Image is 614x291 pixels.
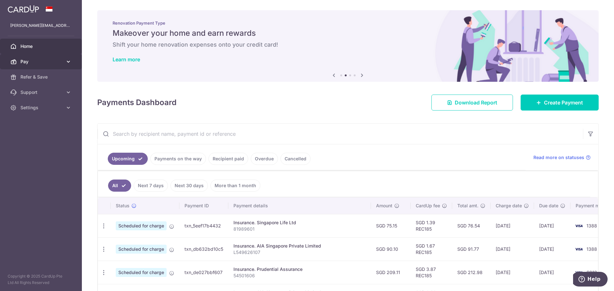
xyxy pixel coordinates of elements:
[233,243,366,249] div: Insurance. AIA Singapore Private Limited
[496,203,522,209] span: Charge date
[98,124,583,144] input: Search by recipient name, payment id or reference
[233,219,366,226] div: Insurance. Singapore Life Ltd
[534,214,571,237] td: [DATE]
[20,43,63,50] span: Home
[491,214,534,237] td: [DATE]
[452,237,491,261] td: SGD 91.77
[533,154,591,161] a: Read more on statuses
[572,222,585,230] img: Bank Card
[533,154,584,161] span: Read more on statuses
[228,197,371,214] th: Payment details
[586,223,597,228] span: 1388
[431,95,513,111] a: Download Report
[452,214,491,237] td: SGD 76.54
[411,261,452,284] td: SGD 3.87 REC185
[209,153,248,165] a: Recipient paid
[371,237,411,261] td: SGD 90.10
[179,214,228,237] td: txn_5eef17b4432
[116,245,167,254] span: Scheduled for charge
[452,261,491,284] td: SGD 212.98
[411,214,452,237] td: SGD 1.39 REC185
[8,5,39,13] img: CardUp
[233,266,366,272] div: Insurance. Prudential Assurance
[539,203,558,209] span: Due date
[113,20,583,26] p: Renovation Payment Type
[233,249,366,256] p: L549626107
[20,74,63,80] span: Refer & Save
[116,203,130,209] span: Status
[10,22,72,29] p: [PERSON_NAME][EMAIL_ADDRESS][DOMAIN_NAME]
[586,270,597,275] span: 6910
[210,180,260,192] a: More than 1 month
[97,10,599,82] img: Renovation banner
[376,203,392,209] span: Amount
[457,203,478,209] span: Total amt.
[371,214,411,237] td: SGD 75.15
[113,56,140,63] a: Learn more
[411,237,452,261] td: SGD 1.67 REC185
[108,180,131,192] a: All
[586,246,597,252] span: 1388
[371,261,411,284] td: SGD 209.11
[150,153,206,165] a: Payments on the way
[116,268,167,277] span: Scheduled for charge
[116,221,167,230] span: Scheduled for charge
[455,99,497,106] span: Download Report
[416,203,440,209] span: CardUp fee
[179,197,228,214] th: Payment ID
[491,237,534,261] td: [DATE]
[573,272,608,288] iframe: Opens a widget where you can find more information
[572,269,585,276] img: Bank Card
[544,99,583,106] span: Create Payment
[97,97,177,108] h4: Payments Dashboard
[251,153,278,165] a: Overdue
[113,41,583,49] h6: Shift your home renovation expenses onto your credit card!
[572,245,585,253] img: Bank Card
[280,153,311,165] a: Cancelled
[108,153,148,165] a: Upcoming
[20,104,63,111] span: Settings
[521,95,599,111] a: Create Payment
[534,237,571,261] td: [DATE]
[491,261,534,284] td: [DATE]
[134,180,168,192] a: Next 7 days
[233,272,366,279] p: 54501606
[179,237,228,261] td: txn_db632bd10c5
[113,28,583,38] h5: Makeover your home and earn rewards
[179,261,228,284] td: txn_de027bbf607
[20,58,63,65] span: Pay
[170,180,208,192] a: Next 30 days
[233,226,366,232] p: 81989601
[534,261,571,284] td: [DATE]
[20,89,63,96] span: Support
